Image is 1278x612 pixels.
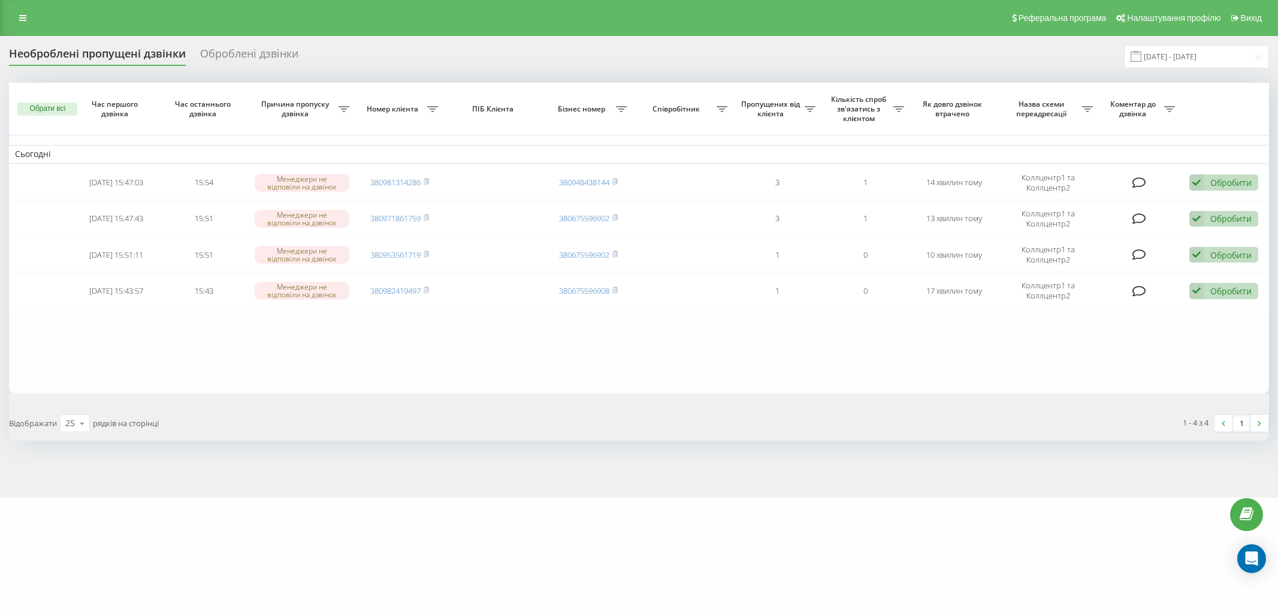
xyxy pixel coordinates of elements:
[1183,417,1208,429] div: 1 - 4 з 4
[998,202,1099,236] td: Коллцентр1 та Коллцентр2
[910,202,998,236] td: 13 хвилин тому
[1210,249,1252,261] div: Обробити
[910,166,998,200] td: 14 хвилин тому
[1241,13,1262,23] span: Вихід
[1105,100,1164,118] span: Коментар до дзвінка
[370,285,421,296] a: 380982419497
[998,274,1099,307] td: Коллцентр1 та Коллцентр2
[733,202,821,236] td: 3
[370,177,421,188] a: 380981314286
[733,274,821,307] td: 1
[733,238,821,272] td: 1
[72,274,160,307] td: [DATE] 15:43:57
[255,246,349,264] div: Менеджери не відповіли на дзвінок
[454,104,534,114] span: ПІБ Клієнта
[160,274,248,307] td: 15:43
[920,100,988,118] span: Як довго дзвінок втрачено
[170,100,238,118] span: Час останнього дзвінка
[998,238,1099,272] td: Коллцентр1 та Коллцентр2
[255,100,339,118] span: Причина пропуску дзвінка
[559,177,609,188] a: 380948438144
[1127,13,1220,23] span: Налаштування профілю
[821,202,910,236] td: 1
[739,100,805,118] span: Пропущених від клієнта
[72,202,160,236] td: [DATE] 15:47:43
[821,274,910,307] td: 0
[72,238,160,272] td: [DATE] 15:51:11
[1210,285,1252,297] div: Обробити
[827,95,893,123] span: Кількість спроб зв'язатись з клієнтом
[255,174,349,192] div: Менеджери не відповіли на дзвінок
[82,100,150,118] span: Час першого дзвінка
[160,238,248,272] td: 15:51
[72,166,160,200] td: [DATE] 15:47:03
[93,418,159,429] span: рядків на сторінці
[255,210,349,228] div: Менеджери не відповіли на дзвінок
[361,104,427,114] span: Номер клієнта
[910,238,998,272] td: 10 хвилин тому
[17,102,77,116] button: Обрати всі
[821,166,910,200] td: 1
[1019,13,1107,23] span: Реферальна програма
[1004,100,1082,118] span: Назва схеми переадресації
[551,104,616,114] span: Бізнес номер
[370,213,421,224] a: 380971861759
[370,249,421,260] a: 380953561719
[9,145,1269,163] td: Сьогодні
[1210,213,1252,224] div: Обробити
[733,166,821,200] td: 3
[1237,544,1266,573] div: Open Intercom Messenger
[559,249,609,260] a: 380675596902
[821,238,910,272] td: 0
[559,213,609,224] a: 380675596902
[160,202,248,236] td: 15:51
[65,417,75,429] div: 25
[559,285,609,296] a: 380675596908
[255,282,349,300] div: Менеджери не відповіли на дзвінок
[1210,177,1252,188] div: Обробити
[1232,415,1250,432] a: 1
[9,418,57,429] span: Відображати
[200,47,298,66] div: Оброблені дзвінки
[160,166,248,200] td: 15:54
[910,274,998,307] td: 17 хвилин тому
[639,104,717,114] span: Співробітник
[998,166,1099,200] td: Коллцентр1 та Коллцентр2
[9,47,186,66] div: Необроблені пропущені дзвінки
